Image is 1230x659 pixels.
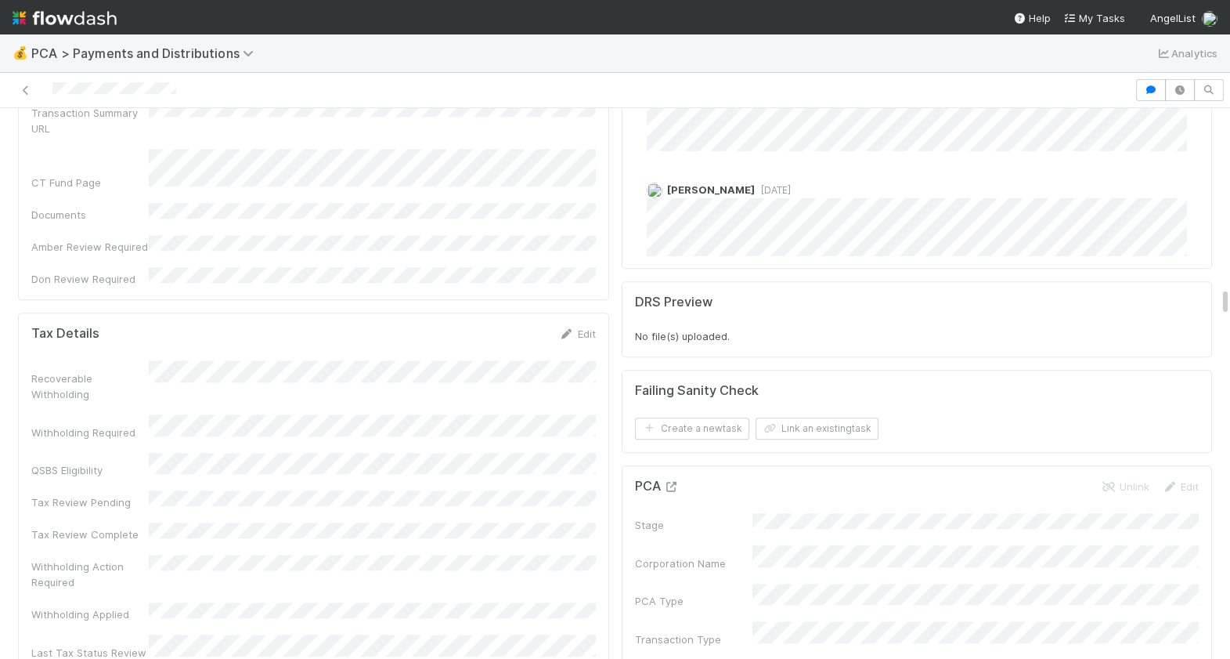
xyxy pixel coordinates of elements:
div: Withholding Action Required [31,559,149,590]
button: Create a newtask [635,418,749,440]
span: PCA > Payments and Distributions [31,45,262,61]
a: Edit [559,328,596,340]
span: [DATE] [755,184,791,196]
div: QSBS Eligibility [31,462,149,478]
div: Documents [31,207,149,223]
span: [PERSON_NAME] [667,183,755,196]
div: CT Fund Page [31,175,149,190]
div: No file(s) uploaded. [635,295,1199,345]
a: Edit [1162,480,1199,493]
div: Don Review Required [31,271,149,287]
div: Amber Review Required [31,239,149,255]
div: Tax Review Pending [31,494,149,510]
div: Stage [635,517,752,533]
img: avatar_cfa6ccaa-c7d9-46b3-b608-2ec56ecf97ad.png [647,183,662,198]
a: Analytics [1156,44,1217,63]
span: 💰 [13,46,28,60]
div: Help [1013,10,1051,26]
button: Link an existingtask [756,418,878,440]
div: Withholding Required [31,425,149,440]
img: logo-inverted-e16ddd16eac7371096b0.svg [13,5,117,31]
a: Unlink [1101,480,1149,493]
div: PCA Type [635,593,752,609]
span: AngelList [1150,12,1196,24]
img: avatar_87e1a465-5456-4979-8ac4-f0cdb5bbfe2d.png [1202,11,1217,27]
h5: DRS Preview [635,295,712,310]
h5: PCA [635,479,680,494]
div: Tax Review Complete [31,527,149,542]
span: My Tasks [1063,12,1125,24]
a: My Tasks [1063,10,1125,26]
div: Transaction Summary URL [31,105,149,136]
h5: Failing Sanity Check [635,383,759,399]
div: Withholding Applied [31,606,149,622]
div: Corporation Name [635,556,752,571]
div: Transaction Type [635,632,752,647]
div: Recoverable Withholding [31,371,149,402]
h5: Tax Details [31,326,99,342]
